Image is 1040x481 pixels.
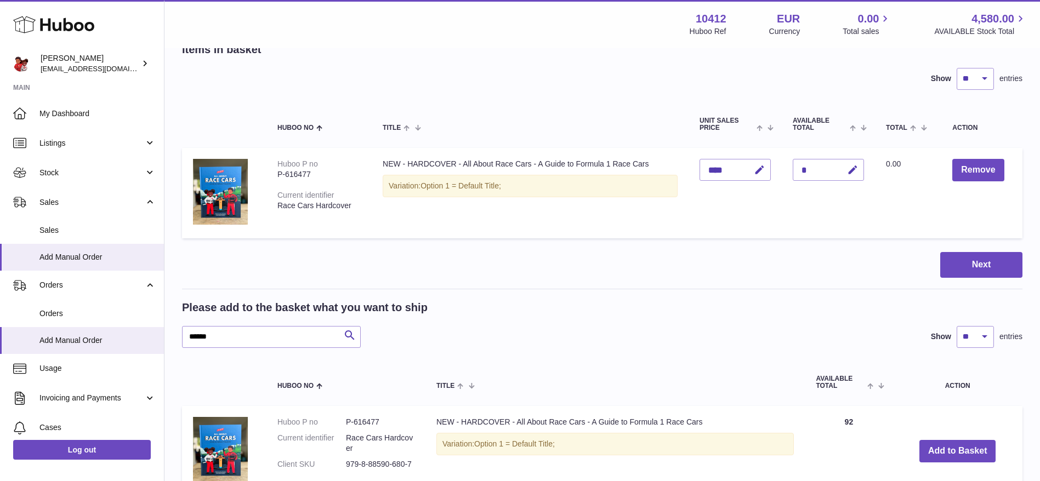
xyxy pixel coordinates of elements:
[931,331,951,342] label: Show
[39,252,156,262] span: Add Manual Order
[182,42,262,57] h2: Items in basket
[182,300,428,315] h2: Please add to the basket what you want to ship
[193,159,248,225] img: NEW - HARDCOVER - All About Race Cars - A Guide to Formula 1 Race Cars
[777,12,800,26] strong: EUR
[893,364,1022,400] th: Action
[952,124,1011,131] div: Action
[886,124,907,131] span: Total
[277,382,314,390] span: Huboo no
[39,422,156,433] span: Cases
[919,440,996,462] button: Add to Basket
[39,197,144,208] span: Sales
[700,117,754,131] span: Unit Sales Price
[39,308,156,319] span: Orders
[931,73,951,84] label: Show
[41,64,161,73] span: [EMAIL_ADDRESS][DOMAIN_NAME]
[383,175,678,197] div: Variation:
[277,201,361,211] div: Race Cars Hardcover
[436,382,454,390] span: Title
[277,433,346,454] dt: Current identifier
[39,335,156,346] span: Add Manual Order
[13,55,30,72] img: internalAdmin-10412@internal.huboo.com
[39,108,156,119] span: My Dashboard
[39,393,144,403] span: Invoicing and Payments
[690,26,726,37] div: Huboo Ref
[940,252,1022,278] button: Next
[277,191,334,199] div: Current identifier
[39,168,144,178] span: Stock
[971,12,1014,26] span: 4,580.00
[843,26,891,37] span: Total sales
[858,12,879,26] span: 0.00
[277,124,314,131] span: Huboo no
[436,433,794,455] div: Variation:
[952,159,1004,181] button: Remove
[474,439,555,448] span: Option 1 = Default Title;
[39,363,156,374] span: Usage
[934,12,1027,37] a: 4,580.00 AVAILABLE Stock Total
[277,417,346,427] dt: Huboo P no
[277,459,346,469] dt: Client SKU
[277,159,318,168] div: Huboo P no
[13,440,151,460] a: Log out
[372,148,689,238] td: NEW - HARDCOVER - All About Race Cars - A Guide to Formula 1 Race Cars
[886,159,901,168] span: 0.00
[383,124,401,131] span: Title
[999,73,1022,84] span: entries
[346,417,414,427] dd: P-616477
[39,280,144,290] span: Orders
[41,53,139,74] div: [PERSON_NAME]
[793,117,847,131] span: AVAILABLE Total
[769,26,800,37] div: Currency
[39,138,144,148] span: Listings
[277,169,361,180] div: P-616477
[816,375,865,390] span: AVAILABLE Total
[934,26,1027,37] span: AVAILABLE Stock Total
[346,433,414,454] dd: Race Cars Hardcover
[999,331,1022,342] span: entries
[696,12,726,26] strong: 10412
[420,181,501,190] span: Option 1 = Default Title;
[346,459,414,469] dd: 979-8-88590-680-7
[39,225,156,236] span: Sales
[843,12,891,37] a: 0.00 Total sales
